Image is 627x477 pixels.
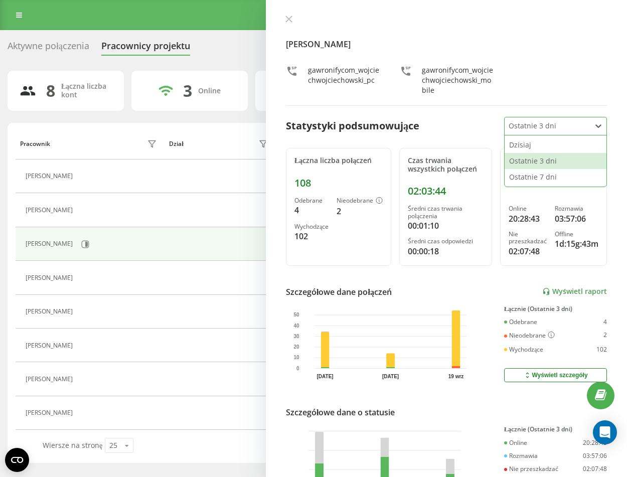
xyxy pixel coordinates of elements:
div: 00:01:10 [408,220,484,232]
text: 40 [293,323,299,328]
div: [PERSON_NAME] [26,173,75,180]
div: Łącznie (Ostatnie 3 dni) [504,305,607,312]
div: 102 [596,346,607,353]
div: Open Intercom Messenger [593,420,617,444]
button: Open CMP widget [5,448,29,472]
div: [PERSON_NAME] [26,376,75,383]
text: 19 wrz [448,374,464,379]
div: 03:57:06 [555,213,598,225]
div: [PERSON_NAME] [26,274,75,281]
div: 20:28:43 [583,439,607,446]
div: Nieodebrane [337,197,383,205]
div: [PERSON_NAME] [26,409,75,416]
div: [PERSON_NAME] [26,308,75,315]
button: Wyświetl szczegóły [504,368,607,382]
div: Online [504,439,527,446]
div: Wychodzące [504,346,543,353]
div: 20:28:43 [509,213,547,225]
div: [PERSON_NAME] [26,207,75,214]
a: Wyświetl raport [542,287,607,296]
div: 4 [294,204,329,216]
div: Czas trwania wszystkich połączeń [408,156,484,174]
div: Nie przeszkadzać [509,231,547,245]
text: [DATE] [382,374,399,379]
text: 20 [293,344,299,350]
div: Pracownicy projektu [101,41,190,56]
div: 4 [603,319,607,326]
div: Wyświetl szczegóły [523,371,587,379]
div: Rozmawia [504,452,538,459]
div: Odebrane [294,197,329,204]
div: Statystyki podsumowujące [286,118,419,133]
div: 102 [294,230,329,242]
div: 02:07:48 [509,245,547,257]
div: 00:00:18 [408,245,484,257]
div: Online [509,205,547,212]
div: 3 [183,81,192,100]
div: gawronifycom_wojciechwojciechowski_mobile [422,65,494,95]
div: Ostatnie 3 dni [505,153,606,169]
div: Offline [555,231,598,238]
div: 25 [109,440,117,450]
text: [DATE] [317,374,334,379]
div: Rozmawia [555,205,598,212]
div: 108 [294,177,383,189]
div: [PERSON_NAME] [26,342,75,349]
div: gawronifycom_wojciechwojciechowski_pc [308,65,380,95]
text: 30 [293,333,299,339]
div: Pracownik [20,140,50,147]
div: Nie przeszkadzać [504,465,558,472]
div: [PERSON_NAME] [26,240,75,247]
div: 1d:15g:43m [555,238,598,250]
div: Ostatnie 7 dni [505,169,606,185]
div: Łącznie (Ostatnie 3 dni) [504,426,607,433]
div: Wychodzące [294,223,329,230]
text: 50 [293,312,299,317]
div: Średni czas odpowiedzi [408,238,484,245]
text: 0 [296,365,299,371]
span: Wiersze na stronę [43,440,102,450]
h4: [PERSON_NAME] [286,38,607,50]
div: Dział [169,140,183,147]
div: 2 [603,332,607,340]
div: Szczegółowe dane połączeń [286,286,392,298]
text: 10 [293,355,299,360]
div: Nieodebrane [504,332,555,340]
div: Średni czas trwania połączenia [408,205,484,220]
div: 02:07:48 [583,465,607,472]
div: Szczegółowe dane o statusie [286,406,395,418]
div: 2 [337,205,383,217]
div: Łączna liczba połączeń [294,156,383,165]
div: 8 [46,81,55,100]
div: Aktywne połączenia [8,41,89,56]
div: Dzisiaj [505,137,606,153]
div: 02:03:44 [408,185,484,197]
div: 03:57:06 [583,452,607,459]
div: Odebrane [504,319,537,326]
div: Online [198,87,221,95]
div: Łączna liczba kont [61,82,112,99]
